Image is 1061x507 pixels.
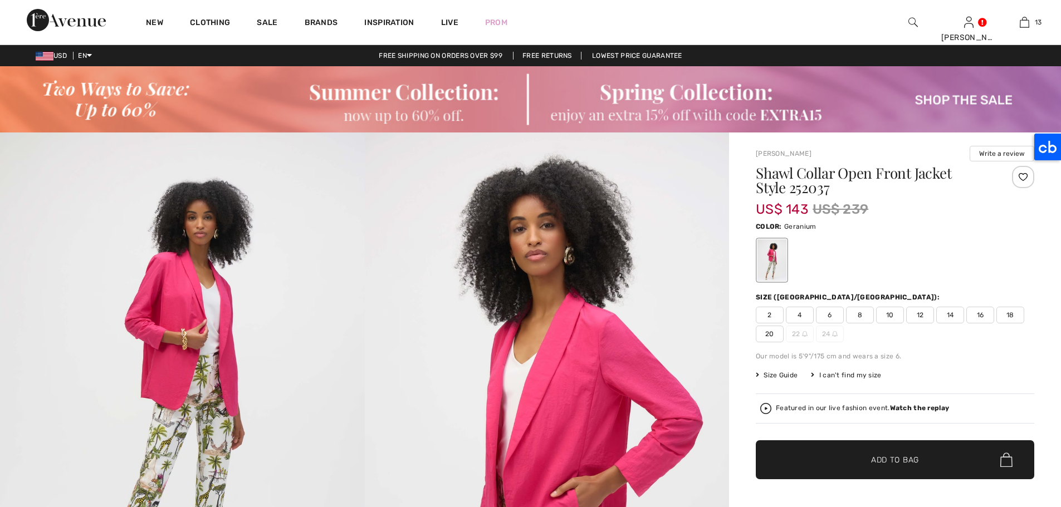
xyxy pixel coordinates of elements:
a: 13 [997,16,1052,29]
span: 4 [786,307,814,323]
img: search the website [908,16,918,29]
span: 20 [756,326,784,342]
a: Free shipping on orders over $99 [370,52,511,60]
span: 12 [906,307,934,323]
div: Size ([GEOGRAPHIC_DATA]/[GEOGRAPHIC_DATA]): [756,292,942,302]
span: 2 [756,307,784,323]
div: I can't find my size [811,370,881,380]
a: [PERSON_NAME] [756,150,811,157]
span: 18 [996,307,1024,323]
a: Clothing [190,18,230,29]
span: USD [36,52,71,60]
span: US$ 239 [813,199,868,219]
span: 14 [936,307,964,323]
img: ring-m.svg [832,331,838,337]
div: Our model is 5'9"/175 cm and wears a size 6. [756,351,1034,361]
span: 24 [816,326,844,342]
span: Geranium [784,223,816,230]
button: Write a review [970,146,1034,161]
div: Geranium [757,239,786,281]
a: Brands [305,18,338,29]
a: New [146,18,163,29]
button: Add to Bag [756,440,1034,479]
h1: Shawl Collar Open Front Jacket Style 252037 [756,166,988,195]
span: 22 [786,326,814,342]
span: 13 [1035,17,1042,27]
img: My Info [964,16,974,29]
img: Watch the replay [760,403,771,414]
span: 16 [966,307,994,323]
span: Size Guide [756,370,798,380]
img: ring-m.svg [802,331,808,337]
a: Lowest Price Guarantee [583,52,691,60]
a: Prom [485,17,507,28]
img: My Bag [1020,16,1029,29]
span: Color: [756,223,782,230]
span: Add to Bag [871,454,919,466]
span: US$ 143 [756,190,808,217]
a: Free Returns [513,52,581,60]
span: 6 [816,307,844,323]
img: Bag.svg [1000,452,1013,467]
div: Featured in our live fashion event. [776,405,949,412]
a: Sign In [964,17,974,27]
a: Live [441,17,458,28]
span: Inspiration [364,18,414,29]
span: EN [78,52,92,60]
span: 8 [846,307,874,323]
div: [PERSON_NAME] [941,32,996,43]
strong: Watch the replay [890,404,950,412]
img: US Dollar [36,52,53,61]
a: Sale [257,18,277,29]
img: 1ère Avenue [27,9,106,31]
span: 10 [876,307,904,323]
